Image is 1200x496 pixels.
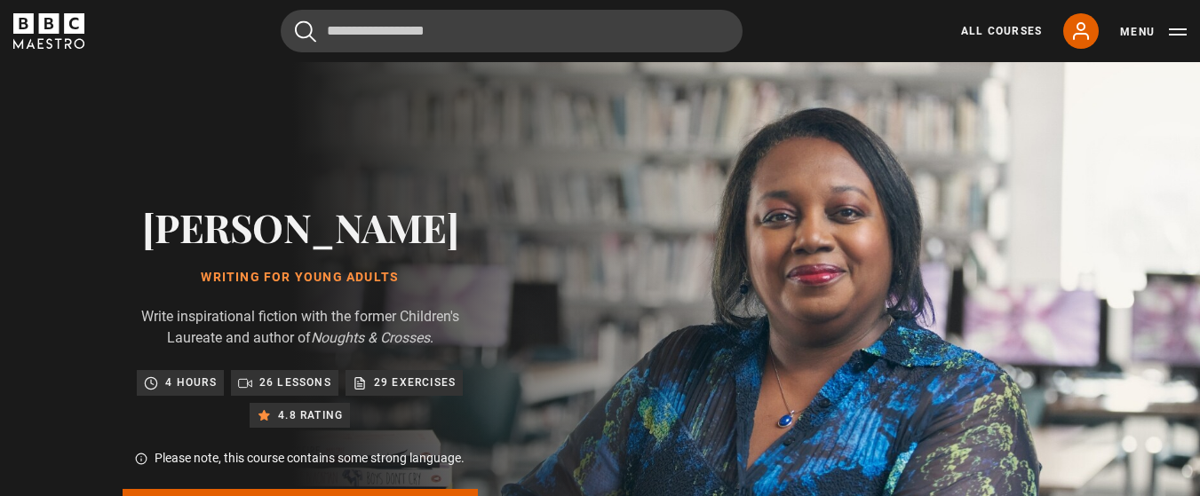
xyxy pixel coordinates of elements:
[281,10,743,52] input: Search
[1120,23,1187,41] button: Toggle navigation
[165,374,216,391] p: 4 hours
[311,329,430,346] i: Noughts & Crosses
[13,13,84,49] svg: BBC Maestro
[278,406,343,424] p: 4.8 rating
[155,449,465,468] p: Please note, this course contains some strong language.
[123,306,478,349] p: Write inspirational fiction with the former Children's Laureate and author of .
[123,204,478,249] h2: [PERSON_NAME]
[374,374,456,391] p: 29 exercises
[961,23,1042,39] a: All Courses
[123,271,478,285] h1: Writing for Young Adults
[295,20,316,43] button: Submit the search query
[259,374,331,391] p: 26 lessons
